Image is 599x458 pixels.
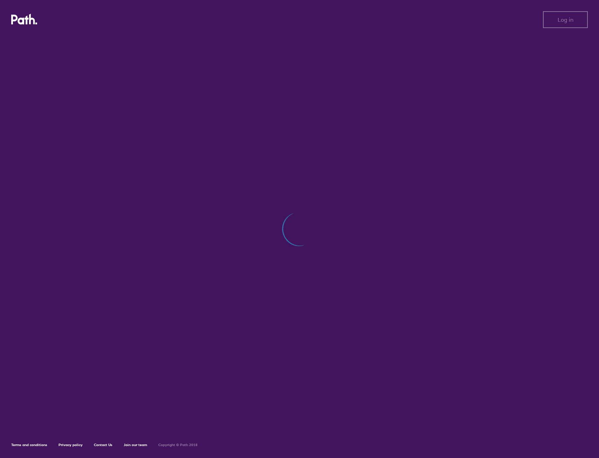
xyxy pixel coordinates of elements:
[124,443,147,447] a: Join our team
[558,16,573,23] span: Log in
[543,11,588,28] button: Log in
[94,443,112,447] a: Contact Us
[11,443,47,447] a: Terms and conditions
[158,443,198,447] h6: Copyright © Path 2018
[58,443,83,447] a: Privacy policy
